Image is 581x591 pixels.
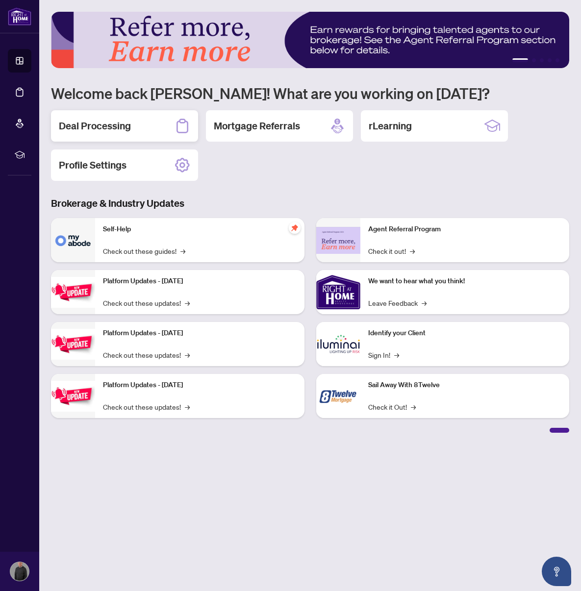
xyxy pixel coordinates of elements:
[368,246,415,256] a: Check it out!→
[411,401,416,412] span: →
[59,158,126,172] h2: Profile Settings
[103,349,190,360] a: Check out these updates!→
[556,58,559,62] button: 5
[103,328,297,339] p: Platform Updates - [DATE]
[289,222,301,234] span: pushpin
[103,246,185,256] a: Check out these guides!→
[185,401,190,412] span: →
[103,297,190,308] a: Check out these updates!→
[368,401,416,412] a: Check it Out!→
[51,197,569,210] h3: Brokerage & Industry Updates
[51,277,95,308] img: Platform Updates - July 21, 2025
[103,276,297,287] p: Platform Updates - [DATE]
[542,557,571,586] button: Open asap
[368,380,562,391] p: Sail Away With 8Twelve
[548,58,552,62] button: 4
[59,119,131,133] h2: Deal Processing
[103,380,297,391] p: Platform Updates - [DATE]
[51,12,569,68] img: Slide 0
[103,224,297,235] p: Self-Help
[10,562,29,581] img: Profile Icon
[180,246,185,256] span: →
[394,349,399,360] span: →
[51,218,95,262] img: Self-Help
[368,276,562,287] p: We want to hear what you think!
[51,84,569,102] h1: Welcome back [PERSON_NAME]! What are you working on [DATE]?
[316,374,360,418] img: Sail Away With 8Twelve
[368,328,562,339] p: Identify your Client
[316,322,360,366] img: Identify your Client
[214,119,300,133] h2: Mortgage Referrals
[422,297,427,308] span: →
[368,224,562,235] p: Agent Referral Program
[368,297,427,308] a: Leave Feedback→
[532,58,536,62] button: 2
[8,7,31,25] img: logo
[410,246,415,256] span: →
[369,119,412,133] h2: rLearning
[316,270,360,314] img: We want to hear what you think!
[540,58,544,62] button: 3
[185,349,190,360] span: →
[368,349,399,360] a: Sign In!→
[51,381,95,412] img: Platform Updates - June 23, 2025
[512,58,528,62] button: 1
[51,329,95,360] img: Platform Updates - July 8, 2025
[103,401,190,412] a: Check out these updates!→
[316,227,360,254] img: Agent Referral Program
[185,297,190,308] span: →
